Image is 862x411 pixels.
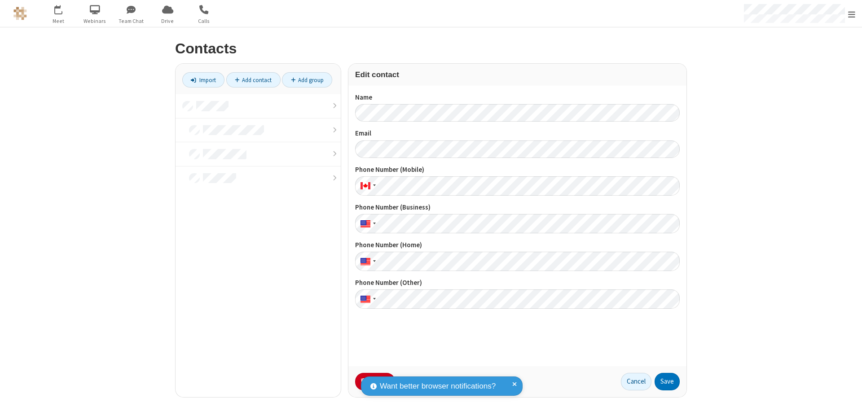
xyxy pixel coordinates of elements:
span: Drive [151,17,185,25]
span: Meet [42,17,75,25]
div: United States: + 1 [355,252,378,271]
div: Canada: + 1 [355,176,378,196]
span: Team Chat [114,17,148,25]
a: Import [182,72,224,87]
label: Phone Number (Other) [355,278,680,288]
div: 9 [61,5,66,12]
label: Email [355,128,680,139]
span: Calls [187,17,221,25]
label: Phone Number (Home) [355,240,680,250]
button: Delete [355,373,395,391]
span: Webinars [78,17,112,25]
label: Name [355,92,680,103]
label: Phone Number (Business) [355,202,680,213]
a: Add contact [226,72,281,87]
div: United States: + 1 [355,289,378,309]
img: QA Selenium DO NOT DELETE OR CHANGE [13,7,27,20]
h3: Edit contact [355,70,680,79]
label: Phone Number (Mobile) [355,165,680,175]
h2: Contacts [175,41,687,57]
button: Save [655,373,680,391]
button: Cancel [621,373,651,391]
div: United States: + 1 [355,214,378,233]
a: Add group [282,72,332,87]
span: Want better browser notifications? [380,380,496,392]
